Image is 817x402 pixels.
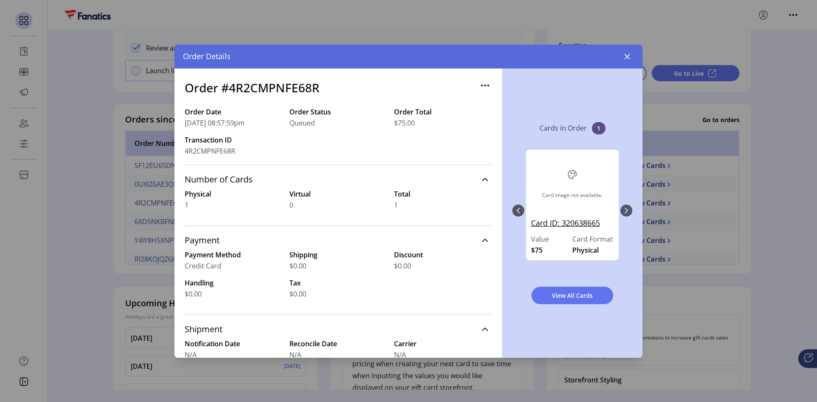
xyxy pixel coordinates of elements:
span: 1 [394,200,398,210]
a: Number of Cards [185,170,492,189]
span: 1 [185,200,189,210]
label: Virtual [289,189,387,199]
span: View All Cards [543,291,602,300]
a: Card ID: 320638665 [531,217,614,234]
label: Order Date [185,107,283,117]
span: Queued [289,118,315,128]
label: Reconcile Date [289,339,387,349]
div: Shipment [185,339,492,398]
span: N/A [394,350,406,360]
label: Transaction ID [185,135,283,145]
span: $0.00 [289,261,306,271]
label: Notification Date [185,339,283,349]
span: Credit Card [185,261,221,271]
span: Order Details [183,51,231,62]
label: Order Status [289,107,387,117]
label: Handling [185,278,283,288]
label: Card Format [572,234,614,244]
h3: Order #4R2CMPNFE68R [185,79,320,97]
span: N/A [185,350,197,360]
p: Cards in Order [540,123,587,133]
label: Total [394,189,492,199]
span: Shipment [185,325,223,334]
span: $75 [531,245,543,255]
span: Number of Cards [185,175,253,184]
span: $0.00 [185,289,202,299]
label: Shipping [289,250,387,260]
span: 4R2CMPNFE68R [185,146,235,156]
span: $75.00 [394,118,415,128]
label: Carrier [394,339,492,349]
div: Payment [185,250,492,309]
span: $0.00 [289,289,306,299]
label: Value [531,234,572,244]
div: Number of Cards [185,189,492,220]
span: [DATE] 08:57:59pm [185,118,245,128]
div: 0 [524,141,620,280]
span: Physical [572,245,599,255]
div: Card image not available. [542,191,603,199]
span: $0.00 [394,261,411,271]
span: Payment [185,236,220,245]
span: 1 [592,122,606,134]
label: Discount [394,250,492,260]
a: Shipment [185,320,492,339]
button: View All Cards [531,287,613,304]
label: Order Total [394,107,492,117]
label: Payment Method [185,250,283,260]
label: Tax [289,278,387,288]
span: N/A [289,350,301,360]
label: Physical [185,189,283,199]
span: 0 [289,200,293,210]
a: Payment [185,231,492,250]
